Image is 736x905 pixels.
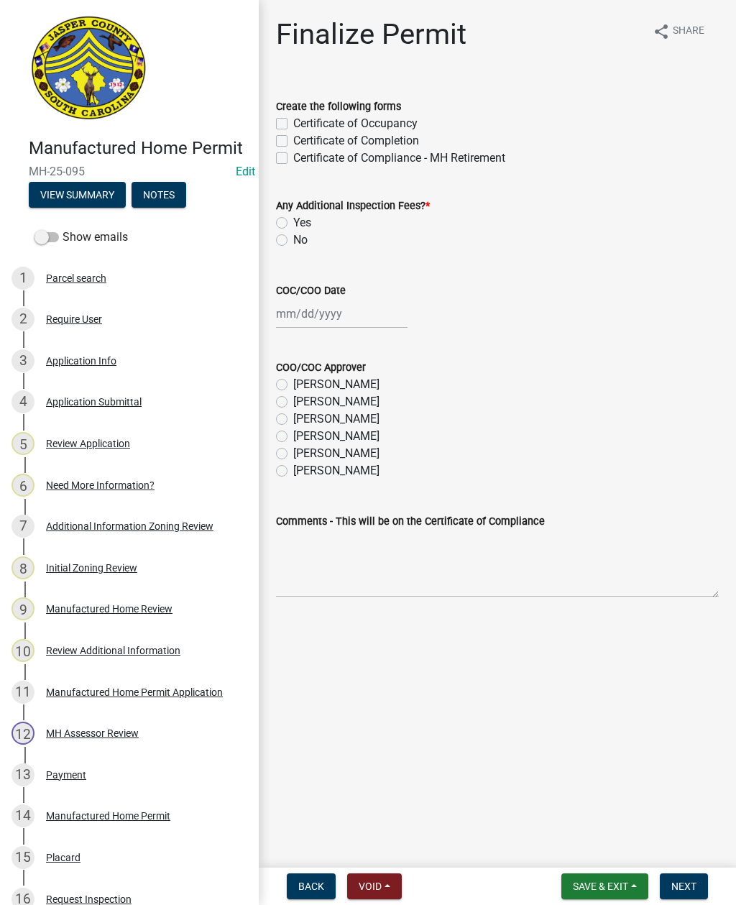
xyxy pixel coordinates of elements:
[46,480,155,490] div: Need More Information?
[132,190,186,201] wm-modal-confirm: Notes
[293,445,379,462] label: [PERSON_NAME]
[287,873,336,899] button: Back
[293,393,379,410] label: [PERSON_NAME]
[276,286,346,296] label: COC/COO Date
[11,474,34,497] div: 6
[293,115,418,132] label: Certificate of Occupancy
[11,267,34,290] div: 1
[46,356,116,366] div: Application Info
[11,308,34,331] div: 2
[293,214,311,231] label: Yes
[46,770,86,780] div: Payment
[11,390,34,413] div: 4
[293,462,379,479] label: [PERSON_NAME]
[673,23,704,40] span: Share
[293,150,505,167] label: Certificate of Compliance - MH Retirement
[11,432,34,455] div: 5
[276,299,408,329] input: mm/dd/yyyy
[11,349,34,372] div: 3
[276,17,466,52] h1: Finalize Permit
[236,165,255,178] wm-modal-confirm: Edit Application Number
[46,438,130,449] div: Review Application
[11,681,34,704] div: 11
[276,517,545,527] label: Comments - This will be on the Certificate of Compliance
[46,811,170,821] div: Manufactured Home Permit
[641,17,716,45] button: shareShare
[276,363,366,373] label: COO/COC Approver
[46,853,80,863] div: Placard
[293,132,419,150] label: Certificate of Completion
[359,881,382,892] span: Void
[29,138,247,159] h4: Manufactured Home Permit
[293,410,379,428] label: [PERSON_NAME]
[29,165,230,178] span: MH-25-095
[561,873,648,899] button: Save & Exit
[293,376,379,393] label: [PERSON_NAME]
[46,728,139,738] div: MH Assessor Review
[132,182,186,208] button: Notes
[347,873,402,899] button: Void
[11,597,34,620] div: 9
[46,604,172,614] div: Manufactured Home Review
[11,846,34,869] div: 15
[46,687,223,697] div: Manufactured Home Permit Application
[236,165,255,178] a: Edit
[11,763,34,786] div: 13
[11,515,34,538] div: 7
[276,102,401,112] label: Create the following forms
[298,881,324,892] span: Back
[660,873,708,899] button: Next
[46,273,106,283] div: Parcel search
[653,23,670,40] i: share
[11,639,34,662] div: 10
[29,15,149,123] img: Jasper County, South Carolina
[11,804,34,827] div: 14
[29,190,126,201] wm-modal-confirm: Summary
[46,894,132,904] div: Request Inspection
[46,521,213,531] div: Additional Information Zoning Review
[46,646,180,656] div: Review Additional Information
[276,201,430,211] label: Any Additional Inspection Fees?
[11,722,34,745] div: 12
[29,182,126,208] button: View Summary
[293,231,308,249] label: No
[46,563,137,573] div: Initial Zoning Review
[573,881,628,892] span: Save & Exit
[34,229,128,246] label: Show emails
[293,428,379,445] label: [PERSON_NAME]
[46,314,102,324] div: Require User
[11,556,34,579] div: 8
[671,881,696,892] span: Next
[46,397,142,407] div: Application Submittal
